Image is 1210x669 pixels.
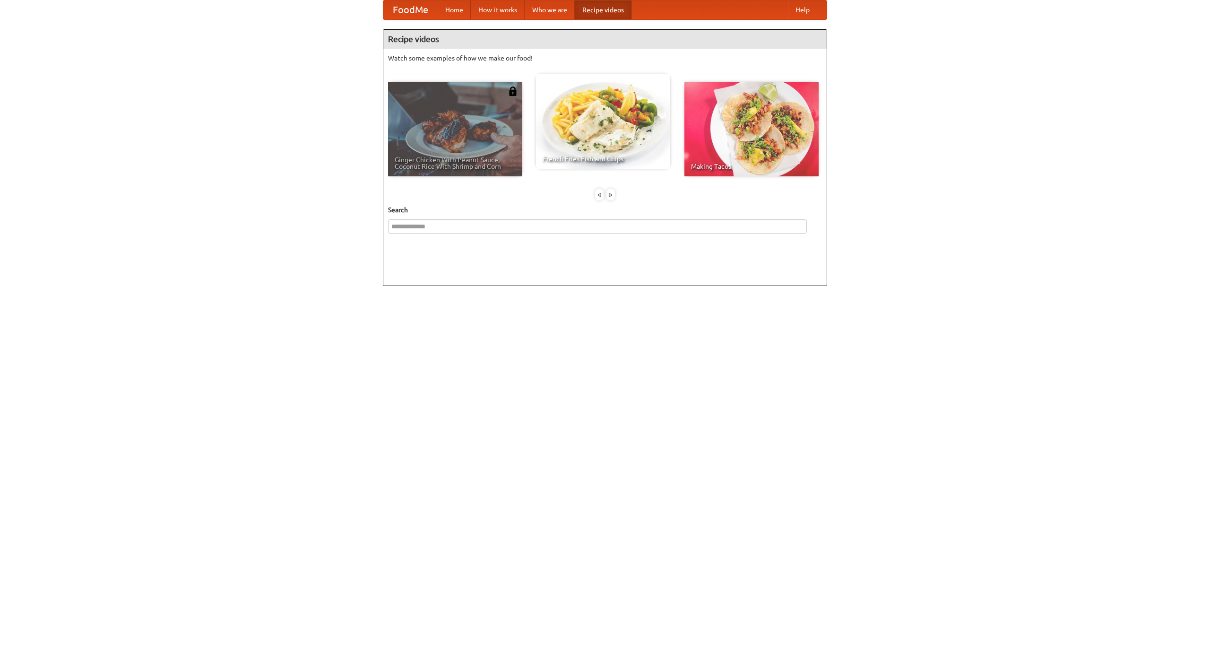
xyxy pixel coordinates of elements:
a: French Fries Fish and Chips [536,74,670,169]
a: Help [788,0,817,19]
span: Making Tacos [691,163,812,170]
div: « [595,189,604,200]
a: Who we are [525,0,575,19]
p: Watch some examples of how we make our food! [388,53,822,63]
span: French Fries Fish and Chips [543,156,664,162]
a: Making Tacos [684,82,819,176]
div: » [606,189,615,200]
img: 483408.png [508,87,518,96]
a: Recipe videos [575,0,631,19]
a: Home [438,0,471,19]
a: FoodMe [383,0,438,19]
h5: Search [388,205,822,215]
a: How it works [471,0,525,19]
h4: Recipe videos [383,30,827,49]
